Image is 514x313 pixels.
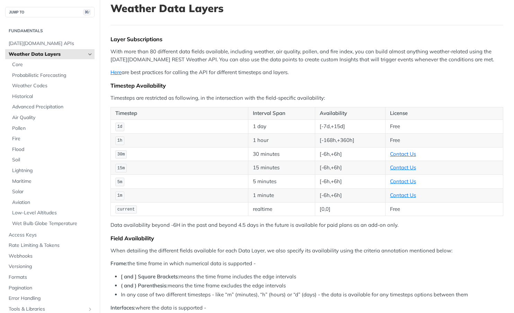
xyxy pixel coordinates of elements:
span: Weather Data Layers [9,51,86,58]
p: With more than 80 different data fields available, including weather, air quality, pollen, and fi... [110,48,503,63]
a: Error Handling [5,293,95,304]
h2: Fundamentals [5,28,95,34]
th: Interval Span [248,107,315,120]
a: Low-Level Altitudes [9,208,95,218]
li: In any case of two different timesteps - like “m” (minutes), “h” (hours) or “d” (days) - the data... [121,291,503,299]
strong: ( and ) Parenthesis: [121,282,168,289]
p: Timesteps are restricted as following, in the intersection with the field-specific availability: [110,94,503,102]
a: Pagination [5,283,95,293]
span: Lightning [12,167,93,174]
td: [-7d,+15d] [315,119,385,133]
span: Soil [12,156,93,163]
a: Contact Us [390,192,416,198]
a: Weather Data LayersHide subpages for Weather Data Layers [5,49,95,60]
a: Here [110,69,122,75]
span: Aviation [12,199,93,206]
span: [DATE][DOMAIN_NAME] APIs [9,40,93,47]
span: 1d [117,124,122,129]
th: Availability [315,107,385,120]
span: 1m [117,193,122,198]
td: [-168h,+360h] [315,133,385,147]
a: Wet Bulb Globe Temperature [9,218,95,229]
span: 30m [117,152,125,157]
span: Maritime [12,178,93,185]
a: Weather Codes [9,81,95,91]
td: Free [385,119,503,133]
a: Historical [9,91,95,102]
td: 1 day [248,119,315,133]
th: License [385,107,503,120]
span: Webhooks [9,253,93,260]
strong: Frame: [110,260,127,267]
span: Historical [12,93,93,100]
a: Solar [9,187,95,197]
span: Advanced Precipitation [12,104,93,110]
td: [-6h,+6h] [315,161,385,175]
span: Probabilistic Forecasting [12,72,93,79]
a: Contact Us [390,151,416,157]
a: [DATE][DOMAIN_NAME] APIs [5,38,95,49]
span: Air Quality [12,114,93,121]
a: Webhooks [5,251,95,261]
span: current [117,207,135,212]
a: Flood [9,144,95,155]
td: 5 minutes [248,175,315,189]
span: Core [12,61,93,68]
a: Contact Us [390,178,416,185]
span: Access Keys [9,232,93,239]
span: Fire [12,135,93,142]
p: are best practices for calling the API for different timesteps and layers. [110,69,503,77]
span: Error Handling [9,295,93,302]
a: Aviation [9,197,95,208]
a: Probabilistic Forecasting [9,70,95,81]
a: Maritime [9,176,95,187]
span: Low-Level Altitudes [12,209,93,216]
div: Layer Subscriptions [110,36,503,43]
button: JUMP TO⌘/ [5,7,95,17]
h1: Weather Data Layers [110,2,503,15]
span: Versioning [9,263,93,270]
a: Lightning [9,166,95,176]
a: Fire [9,134,95,144]
td: 30 minutes [248,147,315,161]
div: Field Availability [110,235,503,242]
span: Pagination [9,285,93,292]
span: Rate Limiting & Tokens [9,242,93,249]
td: [-6h,+6h] [315,188,385,202]
a: Soil [9,155,95,165]
strong: [ and ] Square Brackets: [121,273,179,280]
td: realtime [248,202,315,216]
a: Air Quality [9,113,95,123]
td: 15 minutes [248,161,315,175]
strong: Interfaces: [110,304,135,311]
li: means the time frame excludes the edge intervals [121,282,503,290]
td: [0,0] [315,202,385,216]
div: Timestep Availability [110,82,503,89]
span: Wet Bulb Globe Temperature [12,220,93,227]
a: Versioning [5,261,95,272]
td: 1 minute [248,188,315,202]
span: 1h [117,138,122,143]
td: 1 hour [248,133,315,147]
p: the time frame in which numerical data is supported - [110,260,503,268]
span: ⌘/ [83,9,91,15]
a: Advanced Precipitation [9,102,95,112]
span: 15m [117,166,125,171]
a: Pollen [9,123,95,134]
p: Data availability beyond -6H in the past and beyond 4.5 days in the future is available for paid ... [110,221,503,229]
span: Weather Codes [12,82,93,89]
a: Rate Limiting & Tokens [5,240,95,251]
span: Tools & Libraries [9,306,86,313]
button: Hide subpages for Weather Data Layers [87,52,93,57]
span: Flood [12,146,93,153]
td: Free [385,133,503,147]
th: Timestep [111,107,248,120]
a: Access Keys [5,230,95,240]
a: Contact Us [390,164,416,171]
p: When detailing the different fields available for each Data Layer, we also specify its availabili... [110,247,503,255]
span: Pollen [12,125,93,132]
a: Core [9,60,95,70]
span: Solar [12,188,93,195]
td: Free [385,202,503,216]
p: where the data is supported - [110,304,503,312]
